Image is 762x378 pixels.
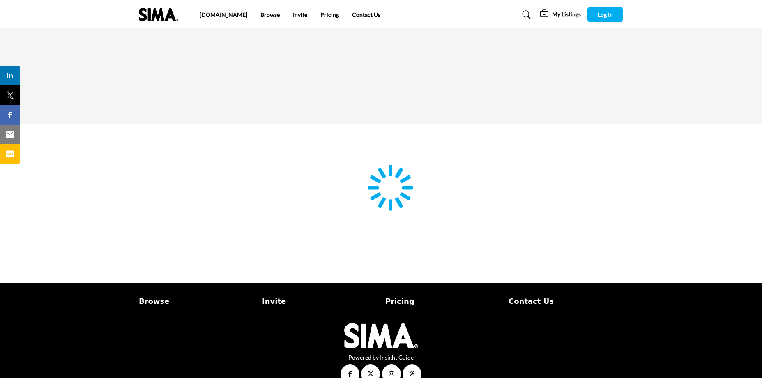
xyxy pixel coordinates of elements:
a: Contact Us [509,296,623,307]
a: Contact Us [352,11,380,18]
a: [DOMAIN_NAME] [200,11,247,18]
a: Invite [262,296,377,307]
img: No Site Logo [344,323,418,348]
a: Powered by Insight Guide [348,354,414,361]
a: Invite [293,11,307,18]
button: Log In [587,7,623,22]
div: My Listings [540,10,581,20]
span: Log In [598,11,613,18]
a: Pricing [385,296,500,307]
h5: My Listings [552,11,581,18]
a: Browse [139,296,253,307]
img: Site Logo [139,8,182,21]
a: Browse [260,11,280,18]
a: Pricing [320,11,339,18]
a: Search [514,8,536,21]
